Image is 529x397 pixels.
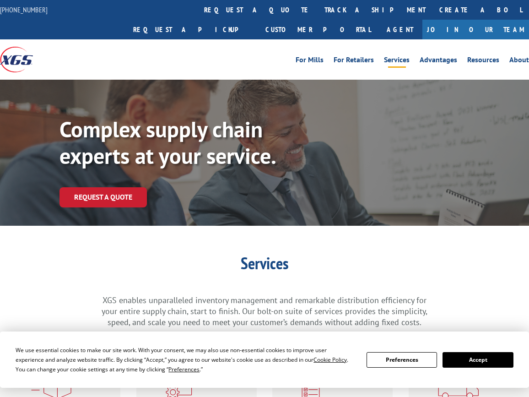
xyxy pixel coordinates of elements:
[168,365,200,373] span: Preferences
[126,20,259,39] a: Request a pickup
[467,56,499,66] a: Resources
[296,56,324,66] a: For Mills
[59,116,334,169] p: Complex supply chain experts at your service.
[509,56,529,66] a: About
[59,187,147,207] a: Request a Quote
[100,295,429,327] p: XGS enables unparalleled inventory management and remarkable distribution efficiency for your ent...
[367,352,437,368] button: Preferences
[100,255,429,276] h1: Services
[378,20,422,39] a: Agent
[16,345,356,374] div: We use essential cookies to make our site work. With your consent, we may also use non-essential ...
[334,56,374,66] a: For Retailers
[420,56,457,66] a: Advantages
[422,20,529,39] a: Join Our Team
[384,56,410,66] a: Services
[313,356,347,364] span: Cookie Policy
[443,352,513,368] button: Accept
[259,20,378,39] a: Customer Portal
